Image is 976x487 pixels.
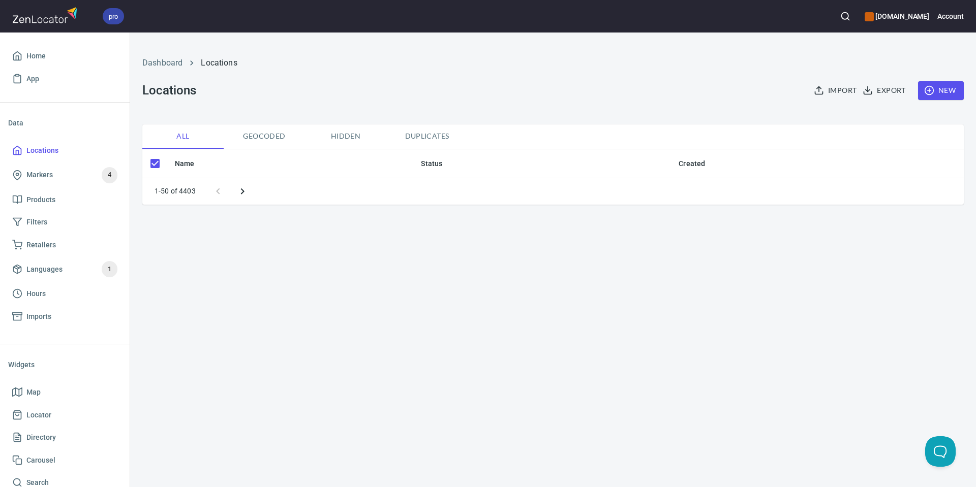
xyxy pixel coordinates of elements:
[26,144,58,157] span: Locations
[148,130,218,143] span: All
[865,12,874,21] button: color-CE600E
[12,4,80,26] img: zenlocator
[26,73,39,85] span: App
[8,162,121,188] a: Markers4
[26,287,46,300] span: Hours
[102,264,117,275] span: 1
[8,45,121,68] a: Home
[8,282,121,305] a: Hours
[8,139,121,162] a: Locations
[26,239,56,251] span: Retailers
[26,310,51,323] span: Imports
[670,149,964,178] th: Created
[103,8,124,24] div: pro
[142,83,196,98] h3: Locations
[8,381,121,404] a: Map
[26,409,51,421] span: Locator
[413,149,670,178] th: Status
[8,404,121,427] a: Locator
[103,11,124,22] span: pro
[8,188,121,211] a: Products
[102,169,117,181] span: 4
[311,130,380,143] span: Hidden
[918,81,964,100] button: New
[926,84,956,97] span: New
[201,58,237,68] a: Locations
[142,58,182,68] a: Dashboard
[26,431,56,444] span: Directory
[8,111,121,135] li: Data
[8,352,121,377] li: Widgets
[26,216,47,229] span: Filters
[865,5,929,27] div: Manage your apps
[167,149,413,178] th: Name
[26,263,63,276] span: Languages
[26,386,41,399] span: Map
[865,84,905,97] span: Export
[816,84,857,97] span: Import
[8,68,121,90] a: App
[812,81,861,100] button: Import
[8,426,121,449] a: Directory
[861,81,909,100] button: Export
[26,169,53,181] span: Markers
[155,186,196,196] p: 1-50 of 4403
[8,449,121,472] a: Carousel
[937,11,964,22] h6: Account
[8,234,121,256] a: Retailers
[834,5,857,27] button: Search
[8,256,121,282] a: Languages1
[26,193,55,206] span: Products
[937,5,964,27] button: Account
[230,130,299,143] span: Geocoded
[925,436,956,467] iframe: Help Scout Beacon - Open
[142,57,964,69] nav: breadcrumb
[26,454,55,467] span: Carousel
[8,305,121,328] a: Imports
[392,130,462,143] span: Duplicates
[230,179,255,204] button: Next page
[26,50,46,62] span: Home
[8,211,121,234] a: Filters
[865,11,929,22] h6: [DOMAIN_NAME]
